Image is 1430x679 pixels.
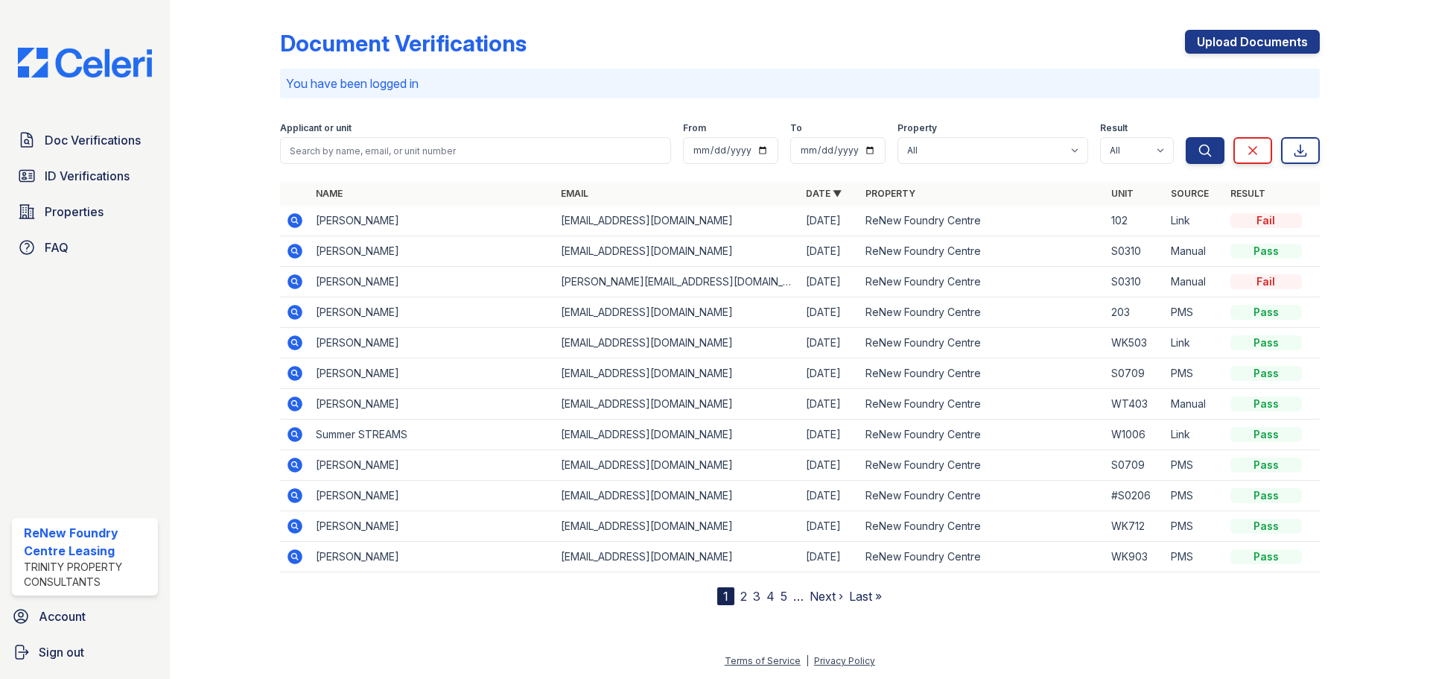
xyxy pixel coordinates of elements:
td: [PERSON_NAME] [310,236,555,267]
td: [PERSON_NAME] [310,359,555,389]
a: Account [6,601,164,631]
td: PMS [1165,450,1224,481]
td: [EMAIL_ADDRESS][DOMAIN_NAME] [555,328,800,359]
td: Link [1165,420,1224,450]
span: Doc Verifications [45,131,141,149]
td: WK712 [1105,511,1165,542]
td: [DATE] [800,328,859,359]
a: Properties [12,197,158,227]
td: [EMAIL_ADDRESS][DOMAIN_NAME] [555,206,800,236]
a: Terms of Service [725,655,801,666]
td: [DATE] [800,267,859,297]
span: ID Verifications [45,167,130,185]
td: S0310 [1105,267,1165,297]
td: [PERSON_NAME][EMAIL_ADDRESS][DOMAIN_NAME] [555,267,800,297]
a: ID Verifications [12,161,158,191]
a: Privacy Policy [814,655,875,666]
td: ReNew Foundry Centre [859,297,1105,328]
td: S0310 [1105,236,1165,267]
a: Doc Verifications [12,125,158,155]
td: [PERSON_NAME] [310,297,555,328]
td: WK903 [1105,542,1165,572]
a: 3 [753,589,760,604]
td: [EMAIL_ADDRESS][DOMAIN_NAME] [555,511,800,542]
td: [PERSON_NAME] [310,481,555,511]
a: Last » [849,589,882,604]
td: ReNew Foundry Centre [859,206,1105,236]
td: 102 [1105,206,1165,236]
a: Name [316,188,343,199]
div: Pass [1230,305,1302,320]
p: You have been logged in [286,75,1314,92]
td: [DATE] [800,236,859,267]
label: Applicant or unit [280,122,352,134]
td: PMS [1165,297,1224,328]
div: Fail [1230,213,1302,228]
td: [PERSON_NAME] [310,206,555,236]
label: From [683,122,706,134]
td: PMS [1165,542,1224,572]
td: ReNew Foundry Centre [859,236,1105,267]
div: | [806,655,809,666]
a: Email [561,188,588,199]
td: ReNew Foundry Centre [859,450,1105,481]
div: Pass [1230,458,1302,473]
div: ReNew Foundry Centre Leasing [24,524,152,560]
a: Upload Documents [1185,30,1320,54]
label: Result [1100,122,1128,134]
a: Property [865,188,915,199]
td: [PERSON_NAME] [310,511,555,542]
span: Properties [45,203,104,221]
td: ReNew Foundry Centre [859,420,1105,450]
td: Manual [1165,267,1224,297]
span: Sign out [39,643,84,661]
td: PMS [1165,359,1224,389]
div: 1 [717,587,734,605]
label: To [790,122,802,134]
div: Document Verifications [280,30,527,57]
td: #S0206 [1105,481,1165,511]
td: [EMAIL_ADDRESS][DOMAIN_NAME] [555,481,800,511]
td: Manual [1165,389,1224,420]
div: Pass [1230,366,1302,381]
td: [PERSON_NAME] [310,328,555,359]
td: [DATE] [800,297,859,328]
td: [EMAIL_ADDRESS][DOMAIN_NAME] [555,236,800,267]
a: FAQ [12,233,158,262]
td: [DATE] [800,206,859,236]
a: 2 [740,589,747,604]
td: ReNew Foundry Centre [859,542,1105,572]
td: Manual [1165,236,1224,267]
td: [DATE] [800,511,859,542]
a: Sign out [6,637,164,667]
div: Fail [1230,274,1302,289]
td: WT403 [1105,389,1165,420]
label: Property [897,122,937,134]
td: [PERSON_NAME] [310,542,555,572]
td: [EMAIL_ADDRESS][DOMAIN_NAME] [555,359,800,389]
td: Link [1165,206,1224,236]
a: Unit [1111,188,1134,199]
td: [PERSON_NAME] [310,389,555,420]
td: [DATE] [800,389,859,420]
td: [PERSON_NAME] [310,450,555,481]
a: 5 [781,589,787,604]
td: Link [1165,328,1224,359]
div: Pass [1230,335,1302,350]
a: 4 [766,589,775,604]
td: [EMAIL_ADDRESS][DOMAIN_NAME] [555,542,800,572]
td: S0709 [1105,450,1165,481]
div: Pass [1230,519,1302,534]
td: [EMAIL_ADDRESS][DOMAIN_NAME] [555,420,800,450]
td: [DATE] [800,481,859,511]
a: Result [1230,188,1265,199]
td: WK503 [1105,328,1165,359]
a: Date ▼ [806,188,842,199]
td: [DATE] [800,359,859,389]
td: ReNew Foundry Centre [859,328,1105,359]
span: … [793,587,804,605]
input: Search by name, email, or unit number [280,137,671,164]
td: [EMAIL_ADDRESS][DOMAIN_NAME] [555,450,800,481]
td: ReNew Foundry Centre [859,511,1105,542]
td: [PERSON_NAME] [310,267,555,297]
